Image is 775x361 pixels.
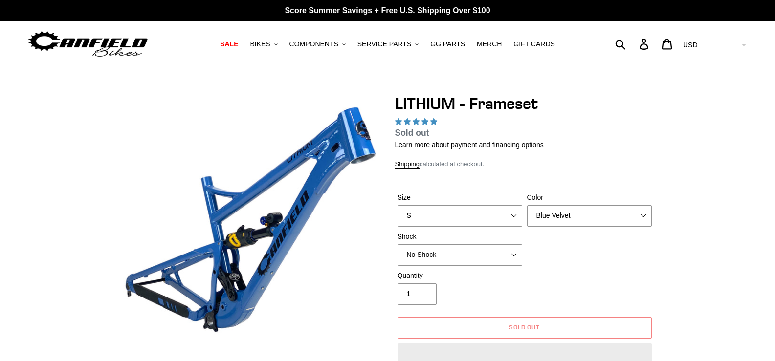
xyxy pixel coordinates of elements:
[353,38,423,51] button: SERVICE PARTS
[398,317,652,339] button: Sold out
[620,33,645,55] input: Search
[123,96,378,351] img: LITHIUM - Frameset
[509,38,560,51] a: GIFT CARDS
[395,160,420,169] a: Shipping
[395,141,544,149] a: Learn more about payment and financing options
[289,40,338,48] span: COMPONENTS
[398,192,522,203] label: Size
[395,159,654,169] div: calculated at checkout.
[527,192,652,203] label: Color
[477,40,502,48] span: MERCH
[395,94,654,113] h1: LITHIUM - Frameset
[425,38,470,51] a: GG PARTS
[472,38,507,51] a: MERCH
[509,323,540,331] span: Sold out
[250,40,270,48] span: BIKES
[395,128,429,138] span: Sold out
[27,29,149,60] img: Canfield Bikes
[395,118,439,126] span: 5.00 stars
[430,40,465,48] span: GG PARTS
[357,40,411,48] span: SERVICE PARTS
[220,40,238,48] span: SALE
[398,232,522,242] label: Shock
[398,271,522,281] label: Quantity
[285,38,351,51] button: COMPONENTS
[215,38,243,51] a: SALE
[245,38,282,51] button: BIKES
[513,40,555,48] span: GIFT CARDS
